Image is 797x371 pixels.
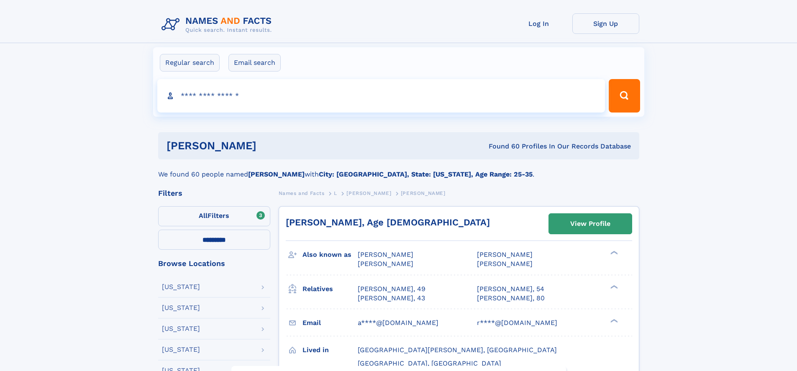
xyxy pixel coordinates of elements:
[358,260,413,268] span: [PERSON_NAME]
[346,190,391,196] span: [PERSON_NAME]
[158,206,270,226] label: Filters
[302,343,358,357] h3: Lived in
[401,190,446,196] span: [PERSON_NAME]
[334,188,337,198] a: L
[248,170,305,178] b: [PERSON_NAME]
[302,316,358,330] h3: Email
[334,190,337,196] span: L
[358,294,425,303] a: [PERSON_NAME], 43
[549,214,632,234] a: View Profile
[158,13,279,36] img: Logo Names and Facts
[158,159,639,179] div: We found 60 people named with .
[608,284,618,289] div: ❯
[570,214,610,233] div: View Profile
[162,346,200,353] div: [US_STATE]
[279,188,325,198] a: Names and Facts
[160,54,220,72] label: Regular search
[477,294,545,303] a: [PERSON_NAME], 80
[228,54,281,72] label: Email search
[608,318,618,323] div: ❯
[302,248,358,262] h3: Also known as
[162,325,200,332] div: [US_STATE]
[158,189,270,197] div: Filters
[572,13,639,34] a: Sign Up
[372,142,631,151] div: Found 60 Profiles In Our Records Database
[319,170,533,178] b: City: [GEOGRAPHIC_DATA], State: [US_STATE], Age Range: 25-35
[505,13,572,34] a: Log In
[162,304,200,311] div: [US_STATE]
[477,284,544,294] a: [PERSON_NAME], 54
[358,359,501,367] span: [GEOGRAPHIC_DATA], [GEOGRAPHIC_DATA]
[358,346,557,354] span: [GEOGRAPHIC_DATA][PERSON_NAME], [GEOGRAPHIC_DATA]
[477,251,533,258] span: [PERSON_NAME]
[162,284,200,290] div: [US_STATE]
[358,284,425,294] a: [PERSON_NAME], 49
[477,260,533,268] span: [PERSON_NAME]
[157,79,605,113] input: search input
[286,217,490,228] a: [PERSON_NAME], Age [DEMOGRAPHIC_DATA]
[609,79,640,113] button: Search Button
[158,260,270,267] div: Browse Locations
[346,188,391,198] a: [PERSON_NAME]
[358,251,413,258] span: [PERSON_NAME]
[199,212,208,220] span: All
[608,250,618,256] div: ❯
[167,141,373,151] h1: [PERSON_NAME]
[302,282,358,296] h3: Relatives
